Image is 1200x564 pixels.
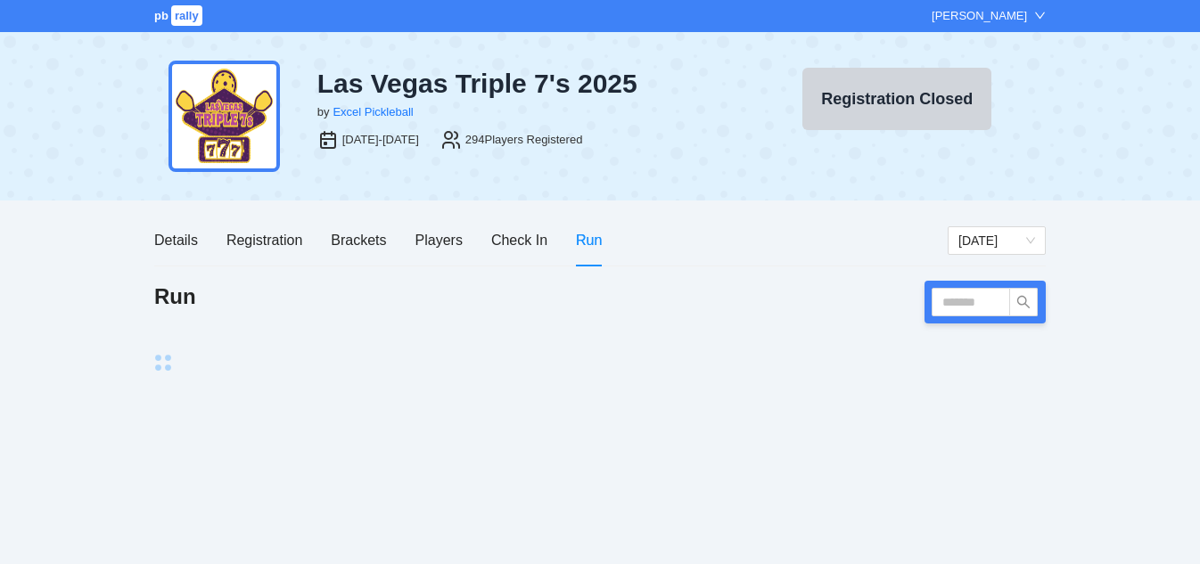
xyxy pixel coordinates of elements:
[154,229,198,251] div: Details
[168,61,280,172] img: tiple-sevens-24.png
[317,68,735,100] div: Las Vegas Triple 7's 2025
[491,229,547,251] div: Check In
[1034,10,1046,21] span: down
[415,229,463,251] div: Players
[154,9,205,22] a: pbrally
[958,227,1035,254] span: Saturday
[932,7,1027,25] div: [PERSON_NAME]
[342,131,419,149] div: [DATE]-[DATE]
[1010,295,1037,309] span: search
[1009,288,1038,316] button: search
[317,103,330,121] div: by
[576,229,602,251] div: Run
[226,229,302,251] div: Registration
[171,5,202,26] span: rally
[331,229,386,251] div: Brackets
[802,68,991,130] button: Registration Closed
[154,282,196,311] h1: Run
[333,105,413,119] a: Excel Pickleball
[154,9,168,22] span: pb
[465,131,583,149] div: 294 Players Registered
